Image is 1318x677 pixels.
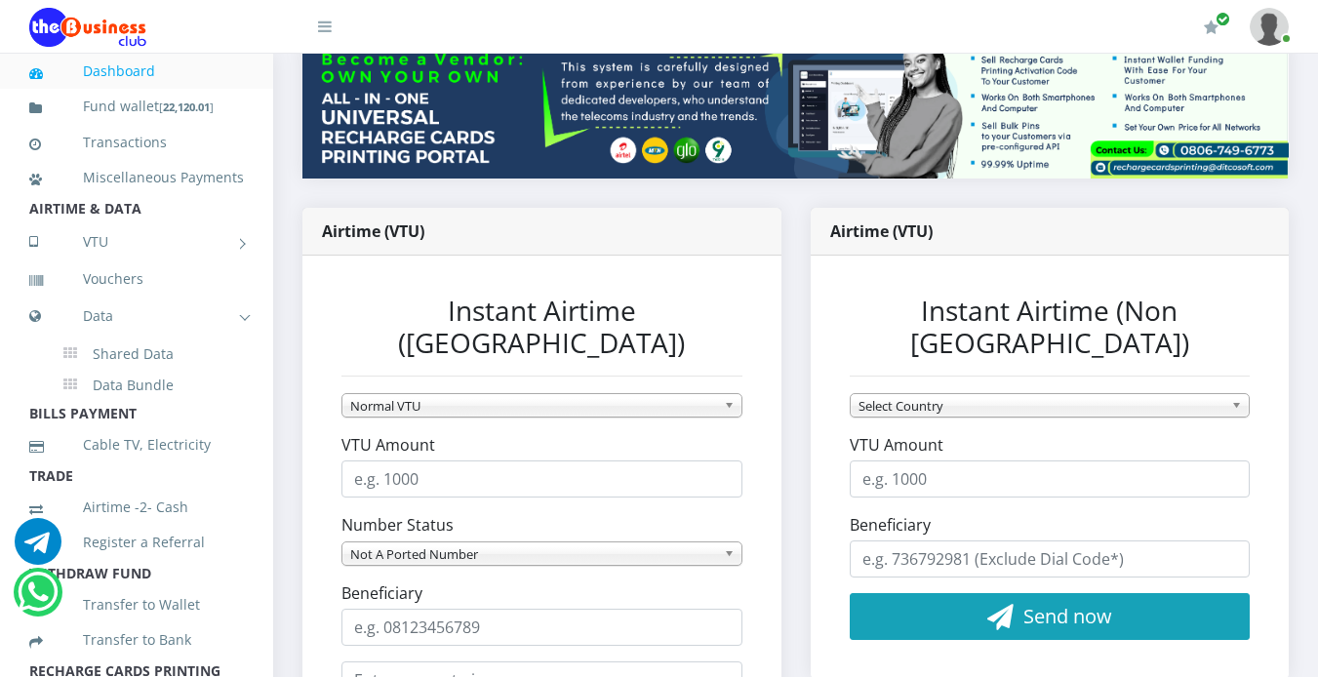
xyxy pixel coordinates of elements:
[341,581,422,605] label: Beneficiary
[1023,603,1112,629] span: Send now
[341,295,742,360] h3: Instant Airtime ([GEOGRAPHIC_DATA])
[850,540,1251,577] input: e.g. 736792981 (Exclude Dial Code*)
[350,394,716,418] span: Normal VTU
[29,617,244,662] a: Transfer to Bank
[29,257,244,301] a: Vouchers
[29,120,244,165] a: Transactions
[15,533,61,565] a: Chat for support
[1204,20,1218,35] i: Renew/Upgrade Subscription
[850,593,1251,640] button: Send now
[302,43,1289,179] img: multitenant_rcp.png
[63,369,244,402] a: Data Bundle
[63,338,244,371] a: Shared Data
[850,295,1251,360] h3: Instant Airtime (Non [GEOGRAPHIC_DATA])
[1216,12,1230,26] span: Renew/Upgrade Subscription
[29,292,244,340] a: Data
[341,460,742,498] input: e.g. 1000
[29,520,244,565] a: Register a Referral
[859,394,1224,418] span: Select Country
[163,100,210,114] b: 22,120.01
[18,583,58,616] a: Chat for support
[1250,8,1289,46] img: User
[29,218,244,266] a: VTU
[29,8,146,47] img: Logo
[830,220,933,242] strong: Airtime (VTU)
[341,433,435,457] label: VTU Amount
[29,155,244,200] a: Miscellaneous Payments
[341,513,454,537] label: Number Status
[322,220,424,242] strong: Airtime (VTU)
[29,84,244,130] a: Fund wallet[22,120.01]
[850,513,931,537] label: Beneficiary
[341,609,742,646] input: e.g. 08123456789
[159,100,214,114] small: [ ]
[29,422,244,467] a: Cable TV, Electricity
[850,460,1251,498] input: e.g. 1000
[350,542,716,566] span: Not A Ported Number
[29,49,244,94] a: Dashboard
[29,582,244,627] a: Transfer to Wallet
[29,485,244,530] a: Airtime -2- Cash
[850,433,943,457] label: VTU Amount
